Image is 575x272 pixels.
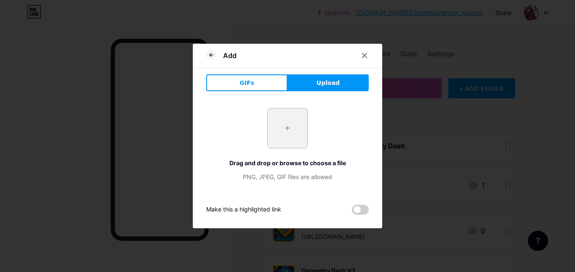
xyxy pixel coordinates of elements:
[206,172,369,181] div: PNG, JPEG, GIF files are allowed
[317,79,340,87] span: Upload
[223,50,237,61] div: Add
[240,79,254,87] span: GIFs
[206,205,281,215] div: Make this a highlighted link
[206,158,369,167] div: Drag and drop or browse to choose a file
[206,74,287,91] button: GIFs
[287,74,369,91] button: Upload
